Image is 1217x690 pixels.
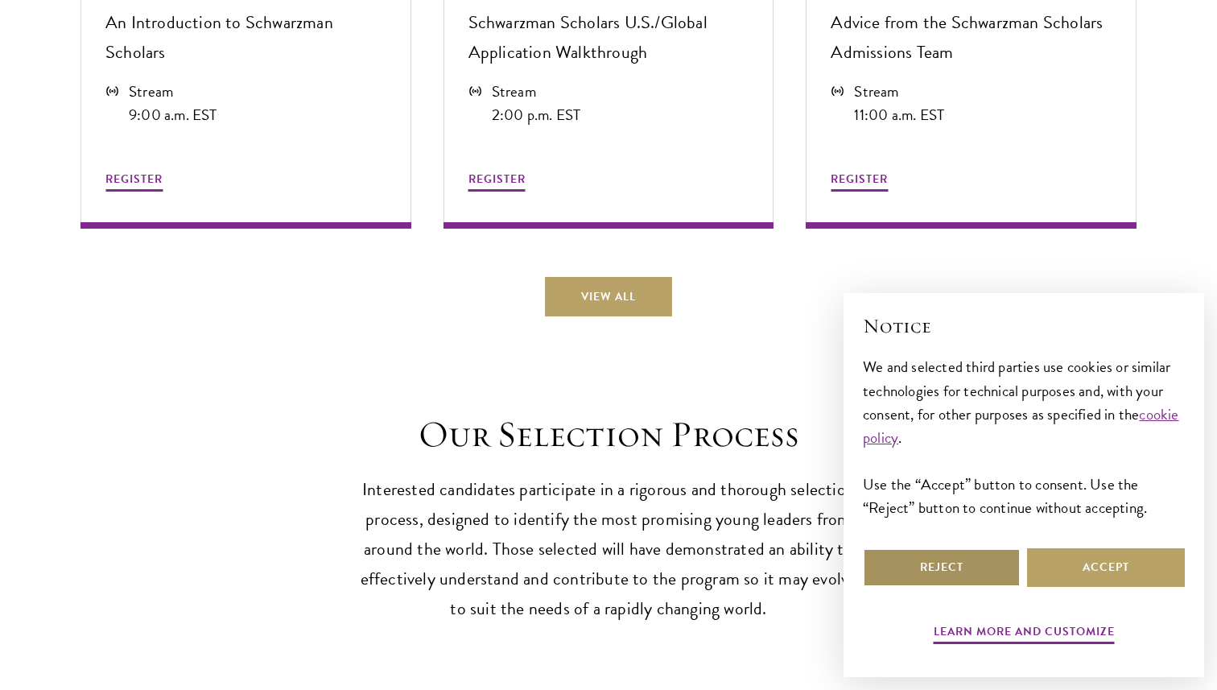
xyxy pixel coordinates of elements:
[863,548,1021,587] button: Reject
[105,171,163,188] span: REGISTER
[863,312,1185,340] h2: Notice
[831,8,1112,68] p: Advice from the Schwarzman Scholars Admissions Team
[1027,548,1185,587] button: Accept
[468,169,526,194] button: REGISTER
[492,103,581,126] div: 2:00 p.m. EST
[863,403,1179,449] a: cookie policy
[831,171,888,188] span: REGISTER
[129,103,217,126] div: 9:00 a.m. EST
[105,8,386,68] p: An Introduction to Schwarzman Scholars
[359,475,858,624] p: Interested candidates participate in a rigorous and thorough selection process, designed to ident...
[934,622,1115,647] button: Learn more and customize
[863,355,1185,519] div: We and selected third parties use cookies or similar technologies for technical purposes and, wit...
[545,277,672,316] a: View All
[105,169,163,194] button: REGISTER
[831,169,888,194] button: REGISTER
[359,412,858,457] h2: Our Selection Process
[854,103,944,126] div: 11:00 a.m. EST
[854,80,944,103] div: Stream
[492,80,581,103] div: Stream
[129,80,217,103] div: Stream
[468,171,526,188] span: REGISTER
[468,8,749,68] p: Schwarzman Scholars U.S./Global Application Walkthrough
